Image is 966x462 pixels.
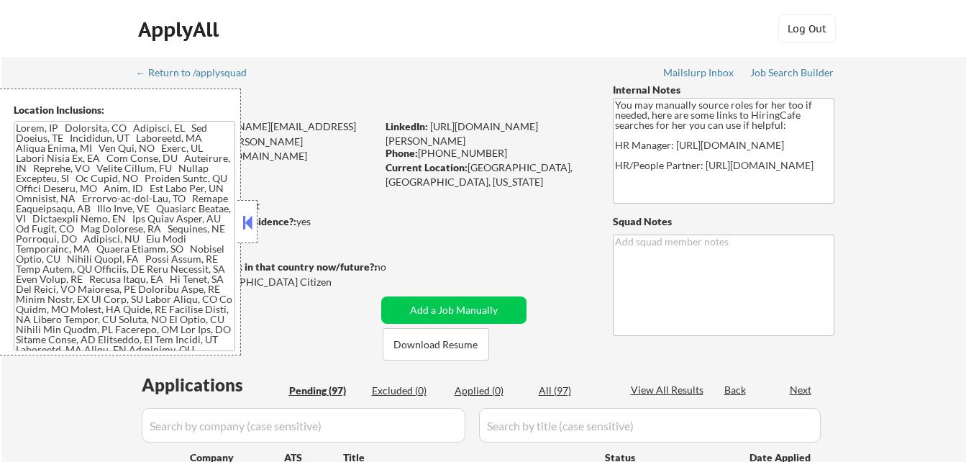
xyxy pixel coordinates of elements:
a: Mailslurp Inbox [663,67,735,81]
div: Applications [142,376,284,394]
div: [GEOGRAPHIC_DATA], [GEOGRAPHIC_DATA], [US_STATE] [386,160,589,189]
div: All (97) [539,384,611,398]
input: Search by title (case sensitive) [479,408,821,443]
button: Add a Job Manually [381,296,527,324]
div: Excluded (0) [372,384,444,398]
strong: Phone: [386,147,418,159]
div: Applied (0) [455,384,527,398]
div: Internal Notes [613,83,834,97]
div: ← Return to /applysquad [136,68,260,78]
strong: Current Location: [386,161,468,173]
div: Yes, I am a [DEMOGRAPHIC_DATA] Citizen [137,275,381,289]
div: no [375,260,416,274]
div: ApplyAll [138,17,223,42]
div: View All Results [631,383,708,397]
div: Squad Notes [613,214,834,229]
a: ← Return to /applysquad [136,67,260,81]
div: Pending (97) [289,384,361,398]
div: [PHONE_NUMBER] [386,146,589,160]
div: Next [790,383,813,397]
div: [PERSON_NAME] [137,94,433,112]
button: Download Resume [383,328,489,361]
a: [URL][DOMAIN_NAME][PERSON_NAME] [386,120,538,147]
div: Mailslurp Inbox [663,68,735,78]
input: Search by company (case sensitive) [142,408,465,443]
div: Job Search Builder [750,68,834,78]
button: Log Out [778,14,836,43]
a: Job Search Builder [750,67,834,81]
div: Back [724,383,747,397]
strong: LinkedIn: [386,120,428,132]
div: Location Inclusions: [14,103,235,117]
